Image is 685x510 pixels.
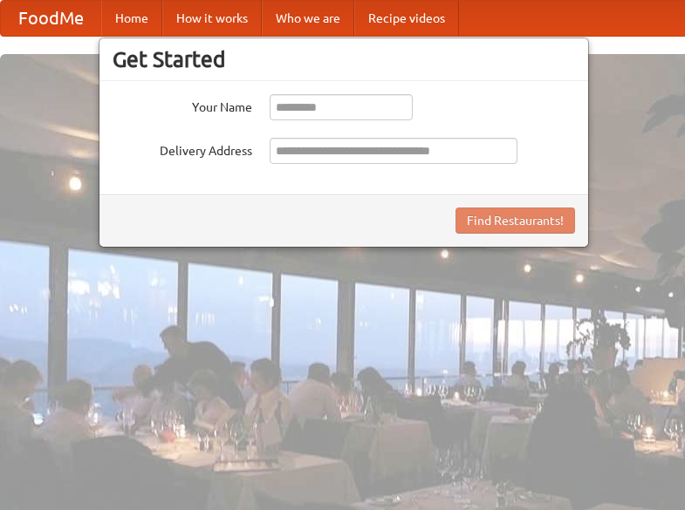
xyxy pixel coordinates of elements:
[456,207,575,234] button: Find Restaurants!
[113,138,252,160] label: Delivery Address
[113,94,252,116] label: Your Name
[162,1,262,36] a: How it works
[262,1,354,36] a: Who we are
[354,1,459,36] a: Recipe videos
[1,1,101,36] a: FoodMe
[113,46,575,72] h3: Get Started
[101,1,162,36] a: Home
